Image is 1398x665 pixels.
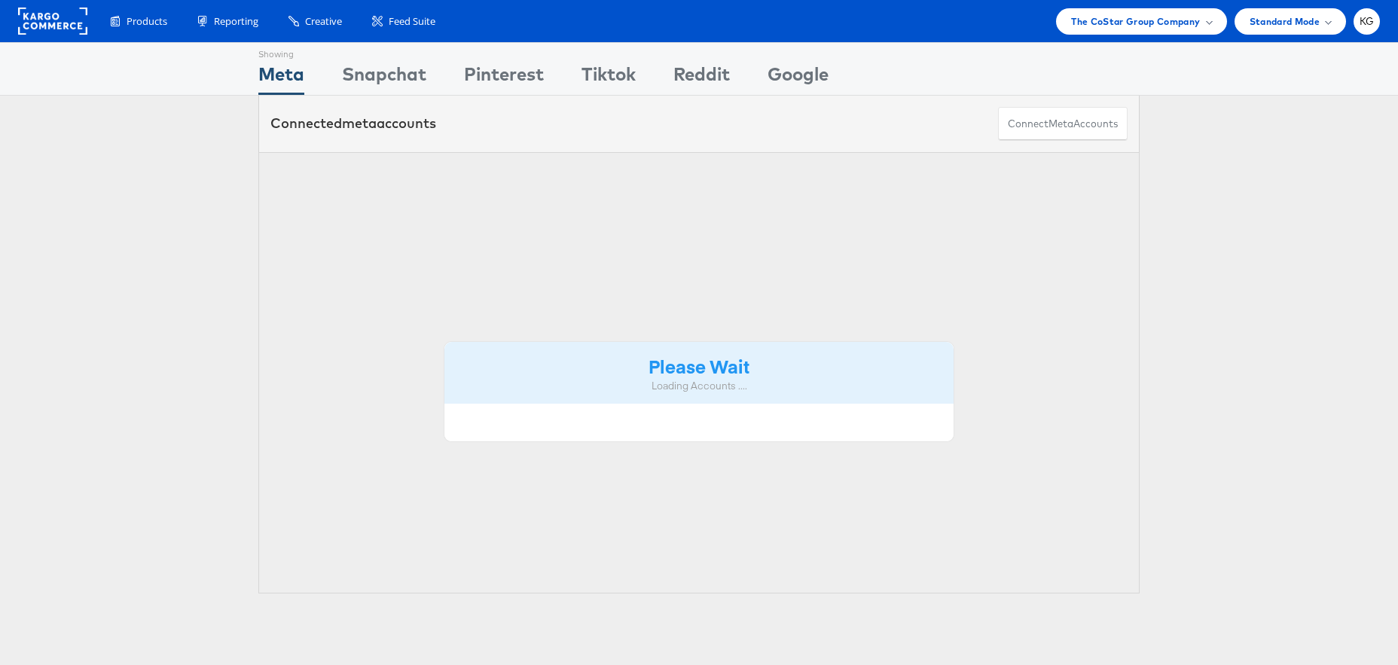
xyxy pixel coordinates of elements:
span: meta [1048,117,1073,131]
strong: Please Wait [649,353,749,378]
div: Pinterest [464,61,544,95]
span: Feed Suite [389,14,435,29]
div: Snapchat [342,61,426,95]
button: ConnectmetaAccounts [998,107,1128,141]
span: Products [127,14,167,29]
div: Tiktok [581,61,636,95]
span: The CoStar Group Company [1071,14,1200,29]
span: meta [342,114,377,132]
div: Showing [258,43,304,61]
span: Standard Mode [1250,14,1320,29]
div: Reddit [673,61,730,95]
div: Loading Accounts .... [456,379,942,393]
span: Reporting [214,14,258,29]
span: KG [1360,17,1375,26]
div: Meta [258,61,304,95]
div: Google [768,61,829,95]
span: Creative [305,14,342,29]
div: Connected accounts [270,114,436,133]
